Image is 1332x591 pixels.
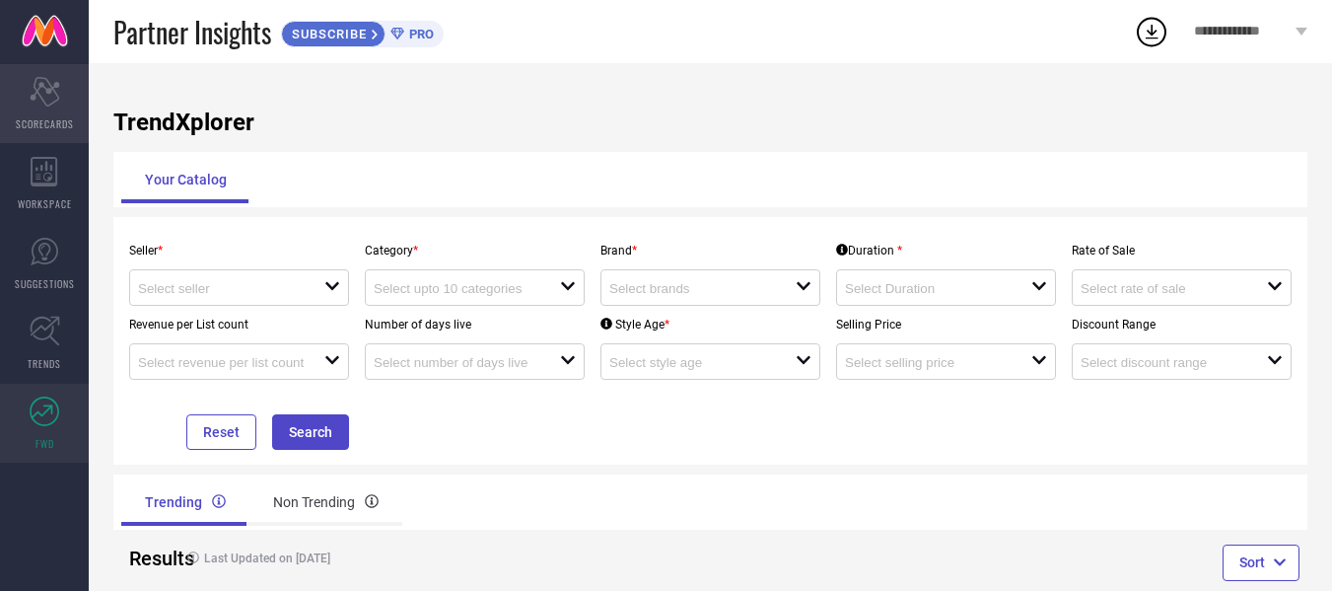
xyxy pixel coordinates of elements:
[374,281,541,296] input: Select upto 10 categories
[845,281,1013,296] input: Select Duration
[121,156,250,203] div: Your Catalog
[18,196,72,211] span: WORKSPACE
[186,414,256,450] button: Reset
[249,479,402,526] div: Non Trending
[1134,14,1169,49] div: Open download list
[836,318,1056,332] p: Selling Price
[1072,318,1292,332] p: Discount Range
[1081,281,1248,296] input: Select rate of sale
[35,436,54,451] span: FWD
[404,27,434,41] span: PRO
[272,414,349,450] button: Search
[121,479,249,526] div: Trending
[836,244,902,258] div: Duration
[365,244,585,258] p: Category
[1072,244,1292,258] p: Rate of Sale
[113,109,1307,136] h1: TrendXplorer
[365,318,585,332] p: Number of days live
[281,16,444,47] a: SUBSCRIBEPRO
[129,547,162,570] h2: Results
[15,276,75,291] span: SUGGESTIONS
[177,552,646,565] h4: Last Updated on [DATE]
[129,318,349,332] p: Revenue per List count
[374,355,541,370] input: Select number of days live
[845,355,1013,370] input: Select selling price
[609,355,777,370] input: Select style age
[1081,355,1248,370] input: Select discount range
[28,356,61,371] span: TRENDS
[1223,545,1299,580] button: Sort
[600,244,820,258] p: Brand
[16,116,74,131] span: SCORECARDS
[282,27,372,41] span: SUBSCRIBE
[113,12,271,52] span: Partner Insights
[600,318,669,332] div: Style Age
[609,281,777,296] input: Select brands
[129,244,349,258] p: Seller
[138,355,306,370] input: Select revenue per list count
[138,281,306,296] input: Select seller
